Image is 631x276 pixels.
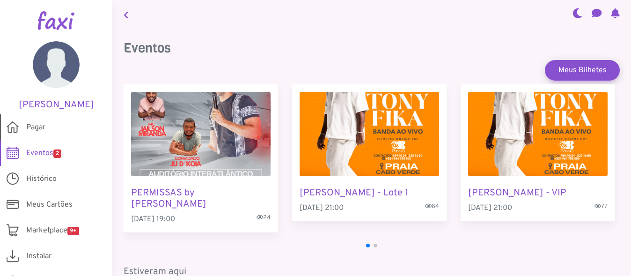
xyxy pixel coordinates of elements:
img: TONY FIKA - Lote 1 [300,92,439,176]
a: [PERSON_NAME] [14,41,98,111]
span: 84 [425,202,439,211]
span: Pagar [26,122,45,133]
span: Go to slide 1 [366,244,370,247]
h5: [PERSON_NAME] - Lote 1 [300,187,439,199]
div: 3 / 4 [461,84,615,221]
span: 2 [53,149,61,158]
h5: [PERSON_NAME] - VIP [468,187,608,199]
span: Eventos [26,148,61,159]
h3: Eventos [124,40,620,56]
span: Meus Cartões [26,199,73,210]
span: 9+ [67,227,79,235]
p: [DATE] 21:00 [468,202,608,214]
div: 2 / 4 [292,84,447,221]
a: Meus Bilhetes [545,60,620,81]
span: 24 [257,214,271,223]
h5: [PERSON_NAME] [14,99,98,111]
a: TONY FIKA - Lote 1 [PERSON_NAME] - Lote 1 [DATE] 21:0084 [292,84,447,221]
a: PERMISSAS by Enrique Alhinho - Promo PERMISSAS by [PERSON_NAME] [DATE] 19:0024 [124,84,278,232]
span: Marketplace [26,225,79,236]
h5: PERMISSAS by [PERSON_NAME] [131,187,271,210]
img: TONY FIKA - VIP [468,92,608,176]
img: PERMISSAS by Enrique Alhinho - Promo [131,92,271,176]
span: 77 [594,202,608,211]
span: Histórico [26,173,57,185]
span: Go to slide 2 [374,244,377,247]
p: [DATE] 19:00 [131,214,271,225]
div: 1 / 4 [124,84,278,232]
p: [DATE] 21:00 [300,202,439,214]
a: TONY FIKA - VIP [PERSON_NAME] - VIP [DATE] 21:0077 [461,84,615,221]
span: Instalar [26,251,51,262]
